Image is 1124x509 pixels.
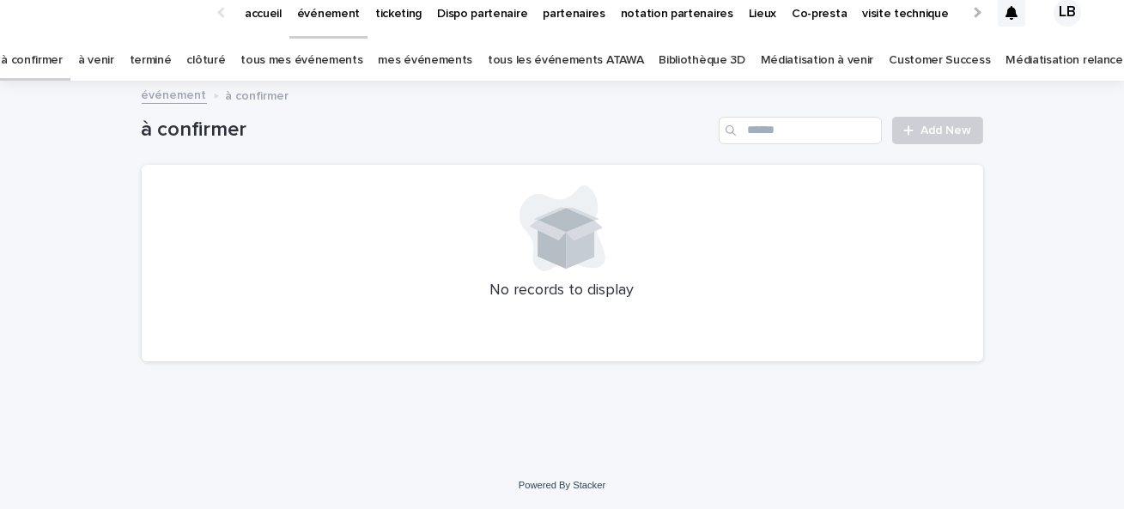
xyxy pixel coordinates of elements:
a: Médiatisation à venir [761,40,874,81]
a: tous les événements ATAWA [488,40,643,81]
a: Bibliothèque 3D [659,40,744,81]
a: Add New [892,117,982,144]
a: Customer Success [889,40,990,81]
a: mes événements [378,40,472,81]
a: à venir [78,40,114,81]
a: à confirmer [1,40,63,81]
a: événement [142,84,207,104]
p: à confirmer [226,85,289,104]
h1: à confirmer [142,118,713,142]
span: Add New [921,124,972,136]
p: No records to display [162,282,963,300]
input: Search [719,117,882,144]
a: clôturé [186,40,225,81]
a: tous mes événements [240,40,362,81]
a: Médiatisation relance [1006,40,1123,81]
a: terminé [130,40,172,81]
a: Powered By Stacker [519,480,605,490]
